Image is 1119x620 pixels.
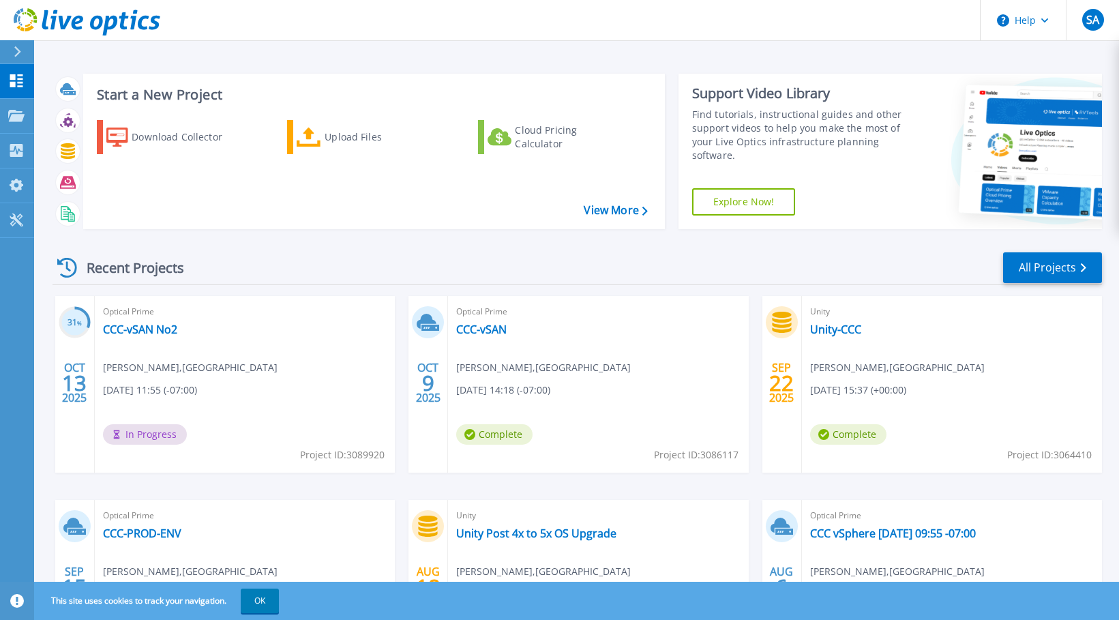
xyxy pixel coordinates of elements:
a: Explore Now! [692,188,796,216]
a: CCC vSphere [DATE] 09:55 -07:00 [810,527,976,540]
span: [PERSON_NAME] , [GEOGRAPHIC_DATA] [103,360,278,375]
span: [PERSON_NAME] , [GEOGRAPHIC_DATA] [103,564,278,579]
span: 22 [769,377,794,389]
span: % [77,319,82,327]
button: OK [241,589,279,613]
a: CCC-vSAN No2 [103,323,177,336]
div: OCT 2025 [415,358,441,408]
span: Optical Prime [456,304,740,319]
span: Complete [810,424,886,445]
span: Optical Prime [103,508,387,523]
div: Cloud Pricing Calculator [515,123,624,151]
span: [PERSON_NAME] , [GEOGRAPHIC_DATA] [456,564,631,579]
div: Support Video Library [692,85,906,102]
a: All Projects [1003,252,1102,283]
span: [PERSON_NAME] , [GEOGRAPHIC_DATA] [810,564,985,579]
span: Unity [810,304,1094,319]
a: Cloud Pricing Calculator [478,120,630,154]
h3: Start a New Project [97,87,647,102]
a: Unity-CCC [810,323,861,336]
div: OCT 2025 [61,358,87,408]
span: 13 [62,377,87,389]
div: Upload Files [325,123,434,151]
span: [PERSON_NAME] , [GEOGRAPHIC_DATA] [810,360,985,375]
span: 9 [422,377,434,389]
div: Find tutorials, instructional guides and other support videos to help you make the most of your L... [692,108,906,162]
span: In Progress [103,424,187,445]
a: CCC-vSAN [456,323,507,336]
div: SEP 2025 [61,562,87,612]
span: Complete [456,424,533,445]
span: This site uses cookies to track your navigation. [38,589,279,613]
a: Unity Post 4x to 5x OS Upgrade [456,527,616,540]
a: CCC-PROD-ENV [103,527,181,540]
span: Project ID: 3064410 [1007,447,1092,462]
span: [DATE] 15:37 (+00:00) [810,383,906,398]
span: SA [1086,14,1099,25]
a: View More [584,204,647,217]
span: Project ID: 3086117 [654,447,738,462]
span: Optical Prime [103,304,387,319]
a: Download Collector [97,120,249,154]
span: Project ID: 3089920 [300,447,385,462]
div: AUG 2020 [769,562,794,612]
h3: 31 [59,315,91,331]
span: [PERSON_NAME] , [GEOGRAPHIC_DATA] [456,360,631,375]
div: SEP 2025 [769,358,794,408]
span: Unity [456,508,740,523]
div: AUG 2020 [415,562,441,612]
div: Recent Projects [53,251,203,284]
div: Download Collector [132,123,241,151]
span: Optical Prime [810,508,1094,523]
a: Upload Files [287,120,439,154]
span: [DATE] 11:55 (-07:00) [103,383,197,398]
span: [DATE] 14:18 (-07:00) [456,383,550,398]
